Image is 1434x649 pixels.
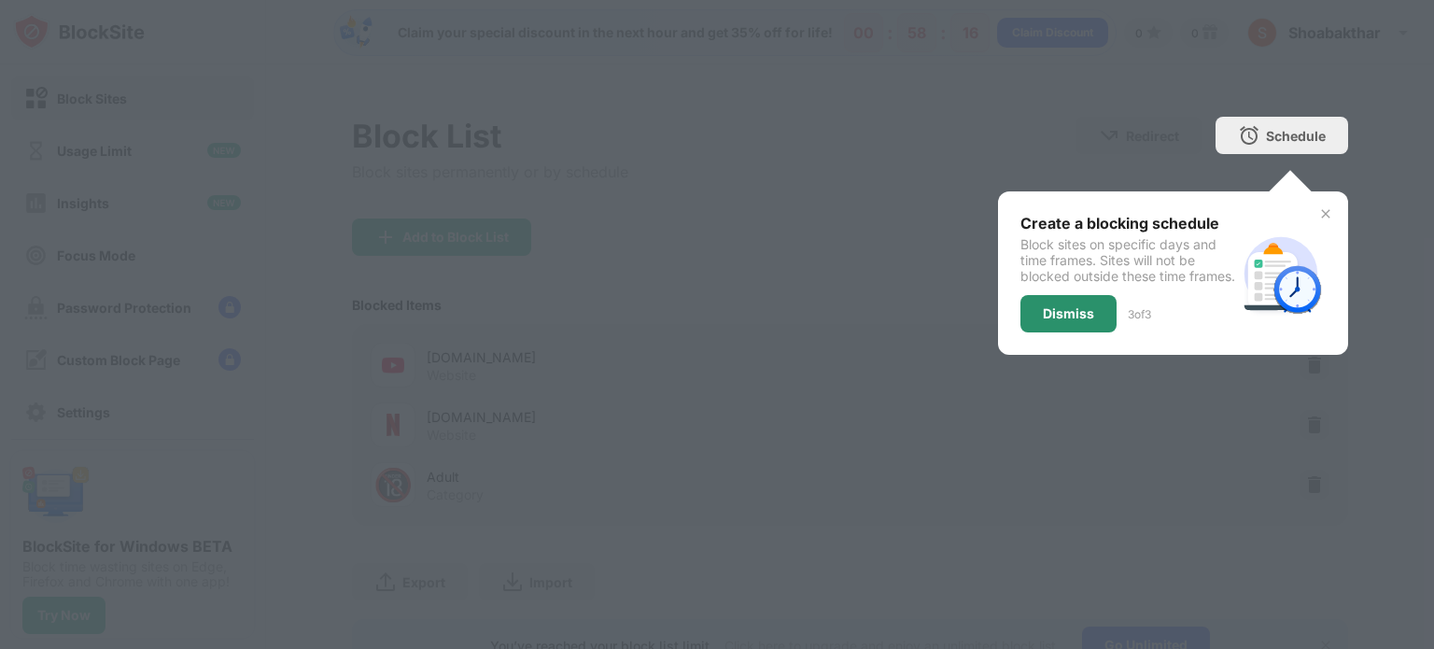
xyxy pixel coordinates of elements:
div: Block sites on specific days and time frames. Sites will not be blocked outside these time frames. [1020,236,1236,284]
div: Dismiss [1043,306,1094,321]
img: schedule.svg [1236,229,1326,318]
div: Schedule [1266,128,1326,144]
img: x-button.svg [1318,206,1333,221]
div: 3 of 3 [1128,307,1151,321]
div: Create a blocking schedule [1020,214,1236,233]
